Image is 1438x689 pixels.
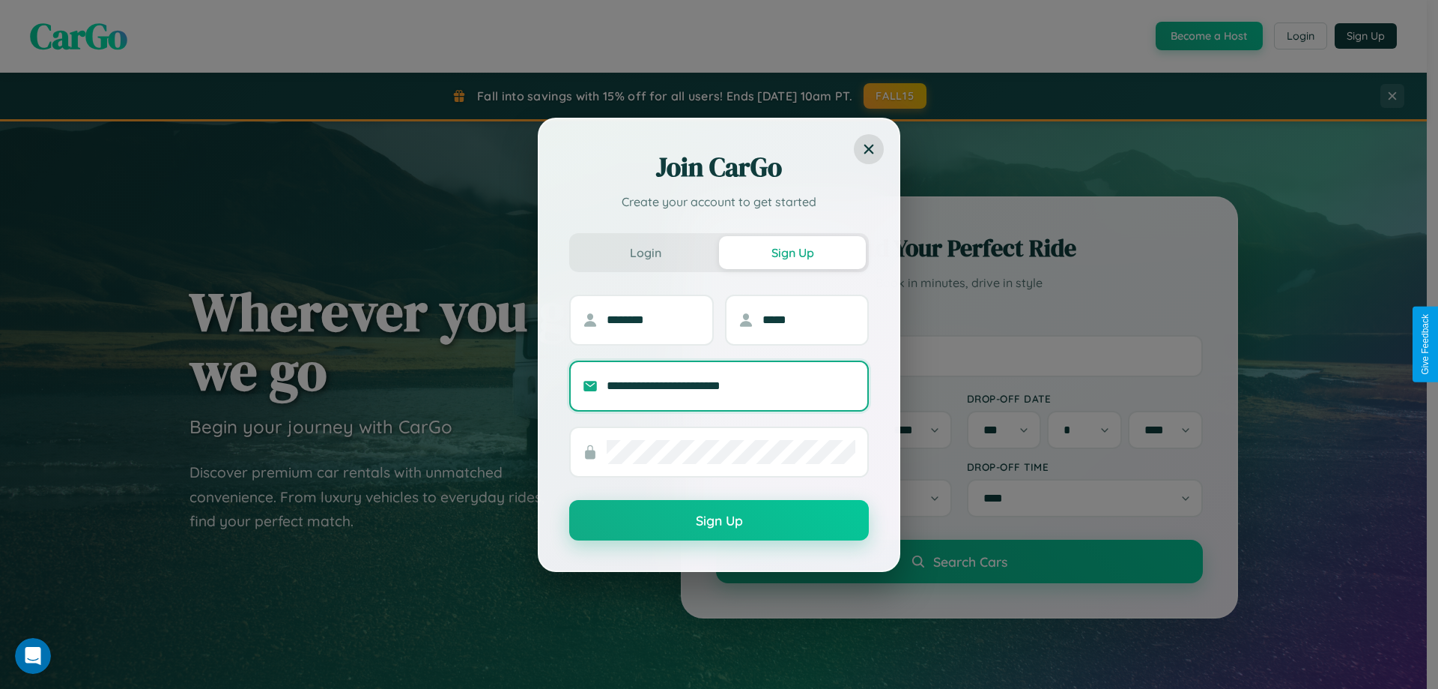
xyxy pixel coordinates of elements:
button: Sign Up [569,500,869,541]
h2: Join CarGo [569,149,869,185]
button: Sign Up [719,236,866,269]
button: Login [572,236,719,269]
div: Give Feedback [1420,314,1431,375]
p: Create your account to get started [569,193,869,211]
iframe: Intercom live chat [15,638,51,674]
